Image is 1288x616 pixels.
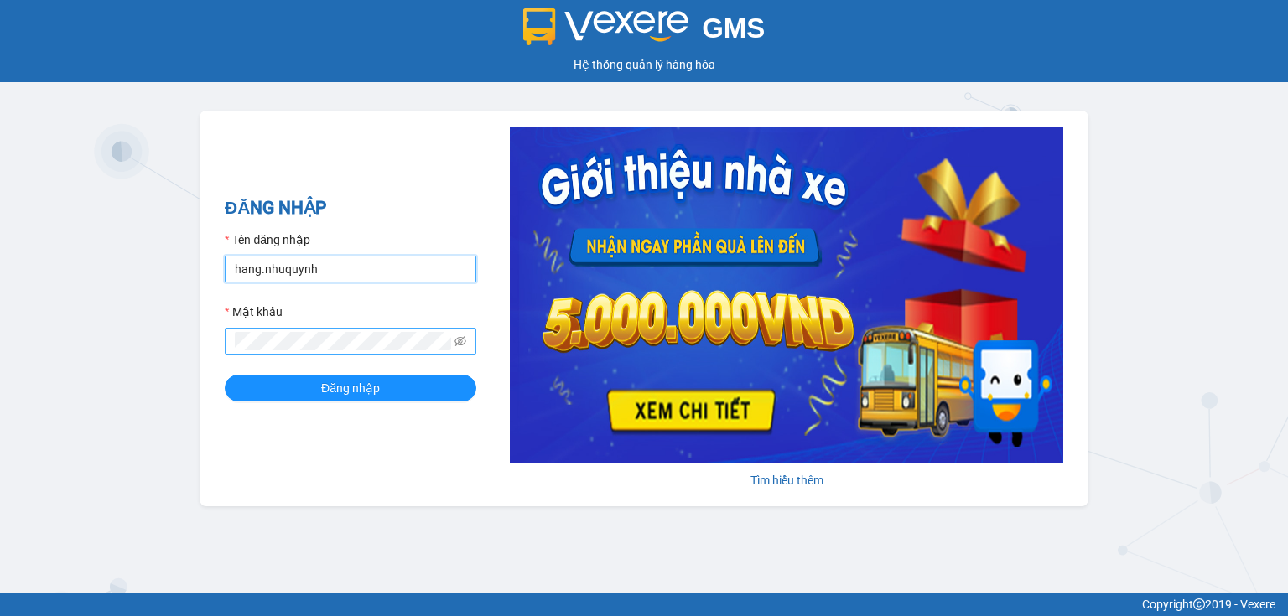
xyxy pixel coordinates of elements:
[225,303,283,321] label: Mật khẩu
[13,595,1275,613] div: Copyright 2019 - Vexere
[523,8,689,45] img: logo 2
[510,127,1063,463] img: banner-0
[454,335,466,347] span: eye-invisible
[225,375,476,401] button: Đăng nhập
[1193,598,1205,610] span: copyright
[321,379,380,397] span: Đăng nhập
[225,230,310,249] label: Tên đăng nhập
[4,55,1284,74] div: Hệ thống quản lý hàng hóa
[225,194,476,222] h2: ĐĂNG NHẬP
[235,332,451,350] input: Mật khẩu
[510,471,1063,489] div: Tìm hiểu thêm
[523,25,766,39] a: GMS
[702,13,765,44] span: GMS
[225,256,476,282] input: Tên đăng nhập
